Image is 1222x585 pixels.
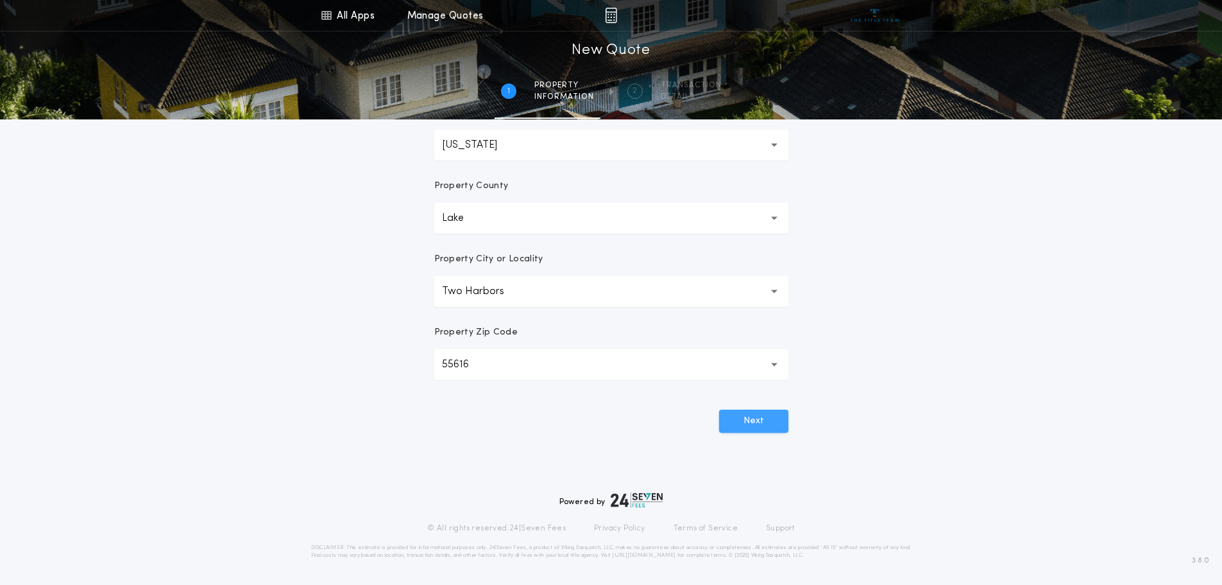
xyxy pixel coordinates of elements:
[434,203,788,234] button: Lake
[434,180,509,193] p: Property County
[434,253,543,266] p: Property City or Locality
[427,523,566,534] p: © All rights reserved. 24|Seven Fees
[661,80,722,91] span: Transaction
[719,410,788,433] button: Next
[442,137,518,153] p: [US_STATE]
[534,92,594,102] span: information
[572,40,650,61] h1: New Quote
[1192,555,1209,566] span: 3.8.0
[534,80,594,91] span: Property
[442,211,484,226] p: Lake
[632,86,637,96] h2: 2
[507,86,510,96] h2: 1
[434,130,788,161] button: [US_STATE]
[311,544,912,559] p: DISCLAIMER: This estimate is provided for informational purposes only. 24|Seven Fees, a product o...
[612,553,675,558] a: [URL][DOMAIN_NAME]
[611,493,663,508] img: logo
[434,276,788,307] button: Two Harbors
[674,523,738,534] a: Terms of Service
[766,523,795,534] a: Support
[442,284,525,299] p: Two Harbors
[605,8,617,23] img: img
[851,9,899,22] img: vs-icon
[434,349,788,380] button: 55616
[559,493,663,508] div: Powered by
[661,92,722,102] span: details
[434,326,518,339] p: Property Zip Code
[442,357,489,372] p: 55616
[594,523,645,534] a: Privacy Policy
